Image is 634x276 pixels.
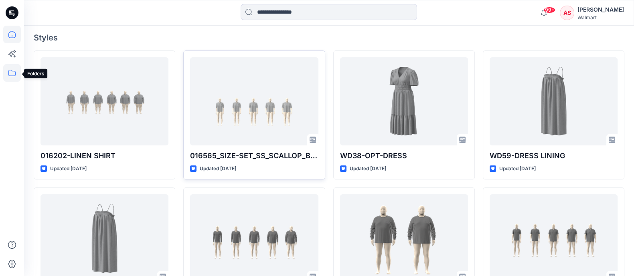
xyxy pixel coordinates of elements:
[50,165,87,173] p: Updated [DATE]
[190,57,318,145] a: 016565_SIZE-SET_SS_SCALLOP_BUTTON_DOWN
[200,165,236,173] p: Updated [DATE]
[34,33,624,42] h4: Styles
[340,57,468,145] a: WD38-OPT-DRESS
[577,5,624,14] div: [PERSON_NAME]
[350,165,386,173] p: Updated [DATE]
[560,6,574,20] div: AS
[490,150,618,161] p: WD59-DRESS LINING
[577,14,624,20] div: Walmart
[499,165,536,173] p: Updated [DATE]
[340,150,468,161] p: WD38-OPT-DRESS
[543,7,555,13] span: 99+
[190,150,318,161] p: 016565_SIZE-SET_SS_SCALLOP_BUTTON_DOWN
[41,150,168,161] p: 016202-LINEN SHIRT
[41,57,168,145] a: 016202-LINEN SHIRT
[490,57,618,145] a: WD59-DRESS LINING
